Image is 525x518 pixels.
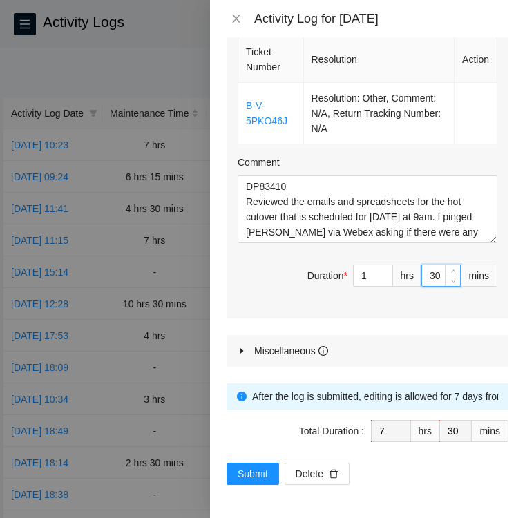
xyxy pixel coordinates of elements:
div: Total Duration : [299,423,364,439]
th: Ticket Number [238,37,304,83]
td: Resolution: Other, Comment: N/A, Return Tracking Number: N/A [304,83,455,144]
span: Decrease Value [445,276,460,286]
label: Comment [238,155,280,170]
div: hrs [393,265,422,287]
button: Deletedelete [285,463,350,485]
span: down [449,277,457,285]
span: close [231,13,242,24]
span: info-circle [318,346,328,356]
div: Miscellaneous [254,343,328,358]
span: Submit [238,466,268,481]
div: mins [461,265,497,287]
textarea: Comment [238,175,497,243]
button: Submit [227,463,279,485]
span: Delete [296,466,323,481]
th: Action [455,37,497,83]
span: caret-right [238,347,246,355]
span: Increase Value [445,265,460,276]
div: hrs [411,420,440,442]
a: B-V-5PKO46J [246,100,287,126]
div: Duration [307,268,347,283]
div: Miscellaneous info-circle [227,335,508,367]
span: up [449,267,457,276]
div: mins [472,420,508,442]
button: Close [227,12,246,26]
div: Activity Log for [DATE] [254,11,508,26]
span: delete [329,469,338,480]
span: info-circle [237,392,247,401]
th: Resolution [304,37,455,83]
